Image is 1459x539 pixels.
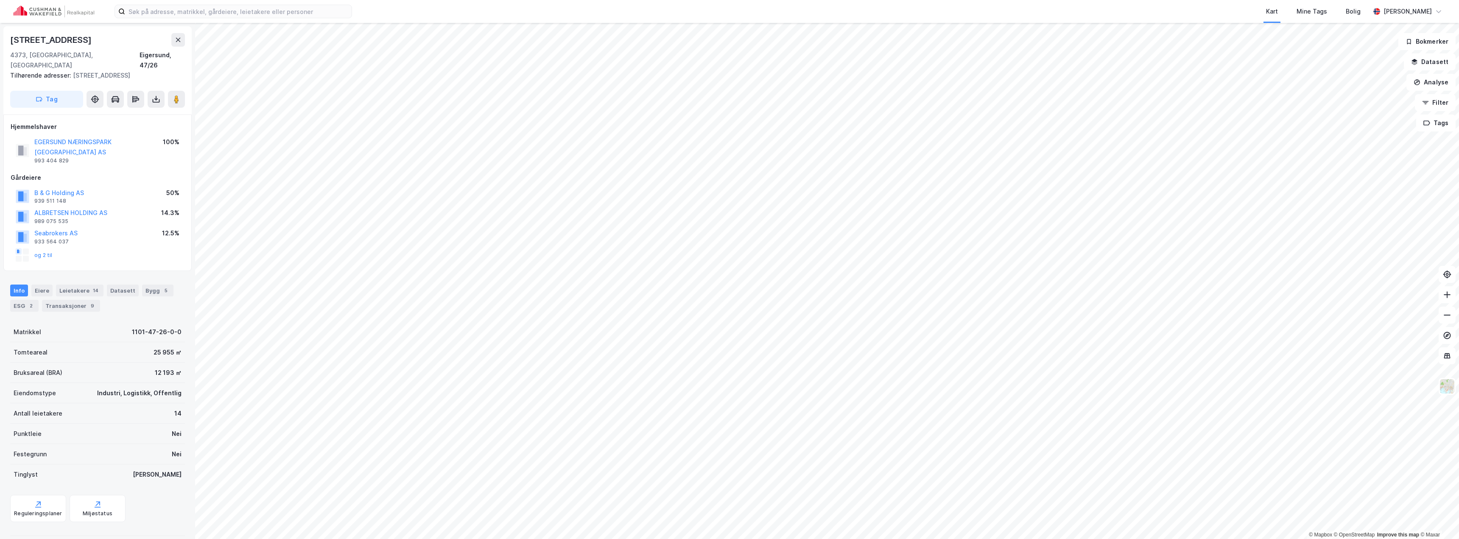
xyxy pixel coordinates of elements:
div: Nei [172,429,182,439]
div: Tinglyst [14,469,38,480]
a: Improve this map [1377,532,1419,538]
div: Hjemmelshaver [11,122,184,132]
div: [PERSON_NAME] [133,469,182,480]
div: 989 075 535 [34,218,68,225]
div: Punktleie [14,429,42,439]
div: Industri, Logistikk, Offentlig [97,388,182,398]
div: 1101-47-26-0-0 [132,327,182,337]
div: Matrikkel [14,327,41,337]
div: Reguleringsplaner [14,510,62,517]
a: OpenStreetMap [1334,532,1375,538]
div: Bruksareal (BRA) [14,368,62,378]
div: 9 [88,302,97,310]
div: [PERSON_NAME] [1384,6,1432,17]
button: Datasett [1404,53,1456,70]
div: 4373, [GEOGRAPHIC_DATA], [GEOGRAPHIC_DATA] [10,50,140,70]
div: Bolig [1346,6,1361,17]
div: Kontrollprogram for chat [1417,498,1459,539]
input: Søk på adresse, matrikkel, gårdeiere, leietakere eller personer [125,5,352,18]
div: Eigersund, 47/26 [140,50,185,70]
div: Eiere [31,285,53,296]
div: 993 404 829 [34,157,69,164]
span: Tilhørende adresser: [10,72,73,79]
div: [STREET_ADDRESS] [10,33,93,47]
div: Info [10,285,28,296]
div: ESG [10,300,39,312]
div: 933 564 037 [34,238,69,245]
div: Datasett [107,285,139,296]
div: Tomteareal [14,347,48,357]
div: Nei [172,449,182,459]
img: Z [1439,378,1455,394]
div: [STREET_ADDRESS] [10,70,178,81]
iframe: Chat Widget [1417,498,1459,539]
a: Mapbox [1309,532,1332,538]
div: 100% [163,137,179,147]
div: Transaksjoner [42,300,100,312]
div: Miljøstatus [83,510,112,517]
div: 12 193 ㎡ [155,368,182,378]
button: Tags [1416,115,1456,131]
div: 25 955 ㎡ [154,347,182,357]
div: Leietakere [56,285,103,296]
div: Mine Tags [1297,6,1327,17]
div: Festegrunn [14,449,47,459]
div: Kart [1266,6,1278,17]
div: 2 [27,302,35,310]
img: cushman-wakefield-realkapital-logo.202ea83816669bd177139c58696a8fa1.svg [14,6,94,17]
button: Bokmerker [1398,33,1456,50]
button: Tag [10,91,83,108]
div: 14 [174,408,182,419]
div: 50% [166,188,179,198]
div: Antall leietakere [14,408,62,419]
button: Analyse [1406,74,1456,91]
div: Gårdeiere [11,173,184,183]
div: Eiendomstype [14,388,56,398]
button: Filter [1415,94,1456,111]
div: 12.5% [162,228,179,238]
div: 14.3% [161,208,179,218]
div: 14 [91,286,100,295]
div: Bygg [142,285,173,296]
div: 939 511 148 [34,198,66,204]
div: 5 [162,286,170,295]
